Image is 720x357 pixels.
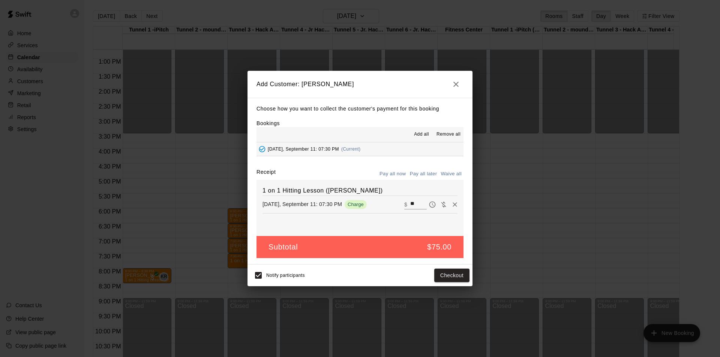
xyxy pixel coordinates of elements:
[266,273,305,278] span: Notify participants
[434,269,469,282] button: Checkout
[449,199,460,210] button: Remove
[378,168,408,180] button: Pay all now
[438,201,449,207] span: Waive payment
[345,202,367,207] span: Charge
[433,128,463,140] button: Remove all
[256,142,463,156] button: Added - Collect Payment[DATE], September 11: 07:30 PM(Current)
[256,120,280,126] label: Bookings
[439,168,463,180] button: Waive all
[409,128,433,140] button: Add all
[262,186,457,196] h6: 1 on 1 Hitting Lesson ([PERSON_NAME])
[256,104,463,114] p: Choose how you want to collect the customer's payment for this booking
[268,242,298,252] h5: Subtotal
[414,131,429,138] span: Add all
[427,242,451,252] h5: $75.00
[341,146,361,152] span: (Current)
[427,201,438,207] span: Pay later
[436,131,460,138] span: Remove all
[262,200,342,208] p: [DATE], September 11: 07:30 PM
[408,168,439,180] button: Pay all later
[404,201,407,208] p: $
[247,71,472,98] h2: Add Customer: [PERSON_NAME]
[256,143,268,155] button: Added - Collect Payment
[256,168,276,180] label: Receipt
[268,146,339,152] span: [DATE], September 11: 07:30 PM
